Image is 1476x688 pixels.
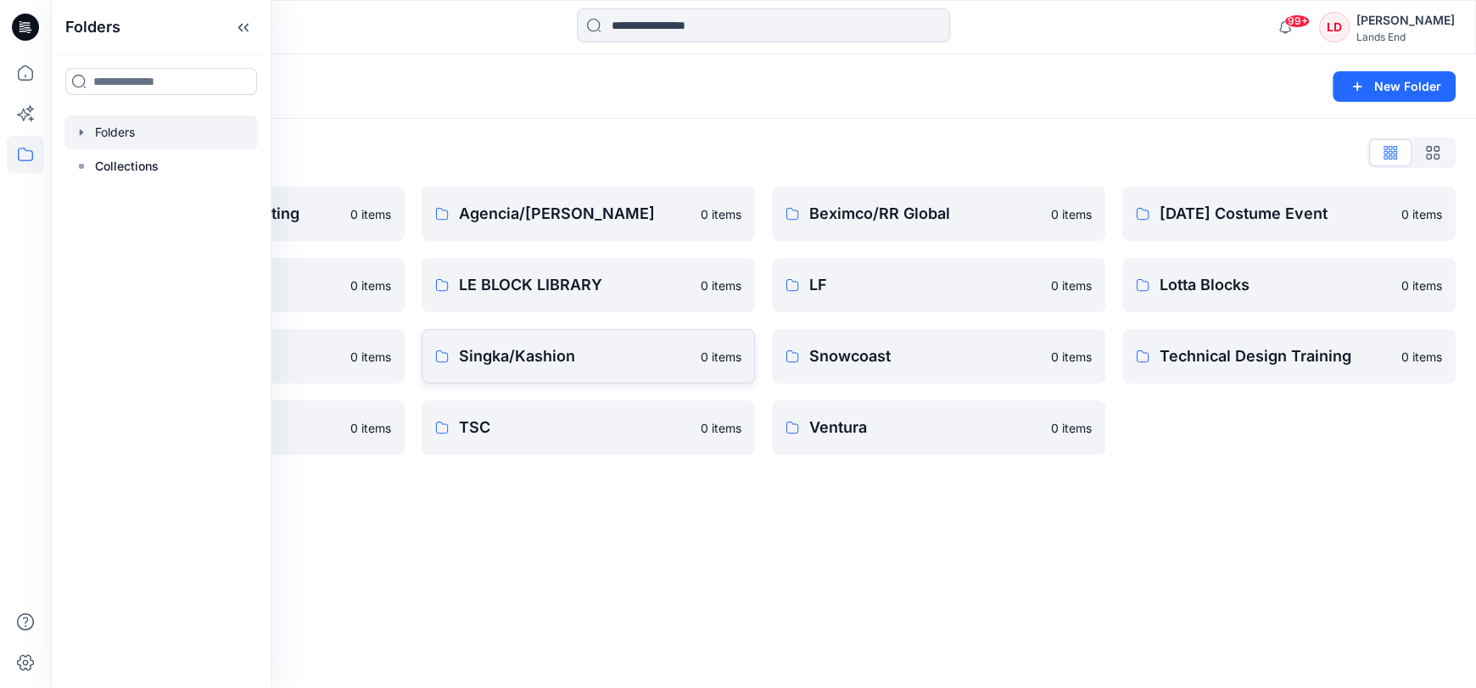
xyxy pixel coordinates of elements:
[459,202,690,226] p: Agencia/[PERSON_NAME]
[1051,419,1092,437] p: 0 items
[350,348,391,366] p: 0 items
[701,419,741,437] p: 0 items
[1401,277,1442,294] p: 0 items
[1401,205,1442,223] p: 0 items
[1356,10,1455,31] div: [PERSON_NAME]
[701,348,741,366] p: 0 items
[701,277,741,294] p: 0 items
[1160,202,1391,226] p: [DATE] Costume Event
[1122,258,1456,312] a: Lotta Blocks0 items
[1122,329,1456,383] a: Technical Design Training0 items
[772,187,1105,241] a: Beximco/RR Global0 items
[1333,71,1456,102] button: New Folder
[772,400,1105,455] a: Ventura0 items
[422,258,755,312] a: LE BLOCK LIBRARY0 items
[350,205,391,223] p: 0 items
[1160,273,1391,297] p: Lotta Blocks
[809,273,1041,297] p: LF
[1160,344,1391,368] p: Technical Design Training
[422,400,755,455] a: TSC0 items
[95,156,159,176] p: Collections
[809,344,1041,368] p: Snowcoast
[350,277,391,294] p: 0 items
[1051,205,1092,223] p: 0 items
[1284,14,1310,28] span: 99+
[459,344,690,368] p: Singka/Kashion
[1319,12,1350,42] div: LD
[422,329,755,383] a: Singka/Kashion0 items
[422,187,755,241] a: Agencia/[PERSON_NAME]0 items
[809,416,1041,439] p: Ventura
[772,258,1105,312] a: LF0 items
[1122,187,1456,241] a: [DATE] Costume Event0 items
[1401,348,1442,366] p: 0 items
[1051,277,1092,294] p: 0 items
[809,202,1041,226] p: Beximco/RR Global
[1356,31,1455,43] div: Lands End
[459,273,690,297] p: LE BLOCK LIBRARY
[772,329,1105,383] a: Snowcoast0 items
[459,416,690,439] p: TSC
[1051,348,1092,366] p: 0 items
[350,419,391,437] p: 0 items
[701,205,741,223] p: 0 items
